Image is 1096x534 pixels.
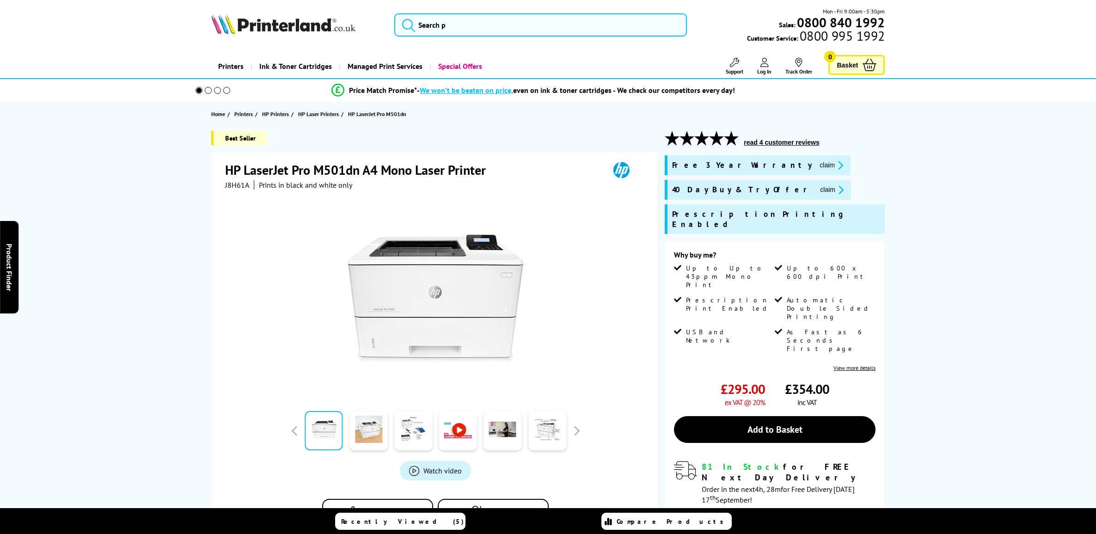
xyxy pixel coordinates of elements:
[674,461,876,504] div: modal_delivery
[823,7,885,16] span: Mon - Fri 9:00am - 5:30pm
[721,381,765,398] span: £295.00
[817,184,846,195] button: promo-description
[251,55,339,78] a: Ink & Toner Cartridges
[741,138,822,147] button: read 4 customer reviews
[211,14,383,36] a: Printerland Logo
[335,513,465,530] a: Recently Viewed (5)
[747,31,885,43] span: Customer Service:
[262,109,289,119] span: HP Printers
[787,296,874,321] span: Automatic Double Sided Printing
[757,58,771,75] a: Log In
[211,109,227,119] a: Home
[833,364,876,371] a: View more details
[298,109,341,119] a: HP Laser Printers
[423,466,462,475] span: Watch video
[787,328,874,353] span: As Fast as 6 Seconds First page
[322,499,433,525] button: Add to Compare
[817,160,846,171] button: promo-description
[348,109,409,119] a: HP LaserJet Pro M501dn
[672,209,880,229] span: Prescription Printing Enabled
[672,184,813,195] span: 40 Day Buy & Try Offer
[785,58,812,75] a: Track Order
[262,109,291,119] a: HP Printers
[837,59,858,71] span: Basket
[797,398,817,407] span: inc VAT
[339,55,429,78] a: Managed Print Services
[702,461,876,483] div: for FREE Next Day Delivery
[796,18,885,27] a: 0800 840 1992
[438,499,549,525] button: In the Box
[785,381,829,398] span: £354.00
[601,513,732,530] a: Compare Products
[400,461,471,480] a: Product_All_Videos
[211,55,251,78] a: Printers
[211,14,355,34] img: Printerland Logo
[429,55,489,78] a: Special Offers
[345,208,526,389] img: HP LaserJet Pro M501dn
[686,328,773,344] span: USB and Network
[702,461,783,472] span: 81 In Stock
[420,86,513,95] span: We won’t be beaten on price,
[183,82,884,98] li: modal_Promise
[755,485,781,494] span: 4h, 28m
[341,517,464,526] span: Recently Viewed (5)
[672,160,812,171] span: Free 3 Year Warranty
[710,493,716,502] sup: th
[234,109,253,119] span: Printers
[798,31,885,40] span: 0800 995 1992
[211,131,267,145] span: Best Seller
[726,58,743,75] a: Support
[686,296,773,313] span: Prescription Print Enabled
[234,109,255,119] a: Printers
[797,14,885,31] b: 0800 840 1992
[225,161,495,178] h1: HP LaserJet Pro M501dn A4 Mono Laser Printer
[259,55,332,78] span: Ink & Toner Cartridges
[5,243,14,291] span: Product Finder
[225,180,249,190] span: J8H61A
[824,51,836,62] span: 0
[674,250,876,264] div: Why buy me?
[787,264,874,281] span: Up to 600 x 600 dpi Print
[259,180,352,190] i: Prints in black and white only
[702,485,855,504] span: Order in the next for Free Delivery [DATE] 17 September!
[726,68,743,75] span: Support
[298,109,339,119] span: HP Laser Printers
[394,13,686,37] input: Search p
[674,416,876,443] a: Add to Basket
[617,517,729,526] span: Compare Products
[828,55,885,75] a: Basket 0
[349,86,417,95] span: Price Match Promise*
[211,109,225,119] span: Home
[725,398,765,407] span: ex VAT @ 20%
[779,20,796,29] span: Sales:
[686,264,773,289] span: Up to Up to 43ppm Mono Print
[757,68,771,75] span: Log In
[600,161,643,178] img: HP
[348,109,406,119] span: HP LaserJet Pro M501dn
[417,86,735,95] div: - even on ink & toner cartridges - We check our competitors every day!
